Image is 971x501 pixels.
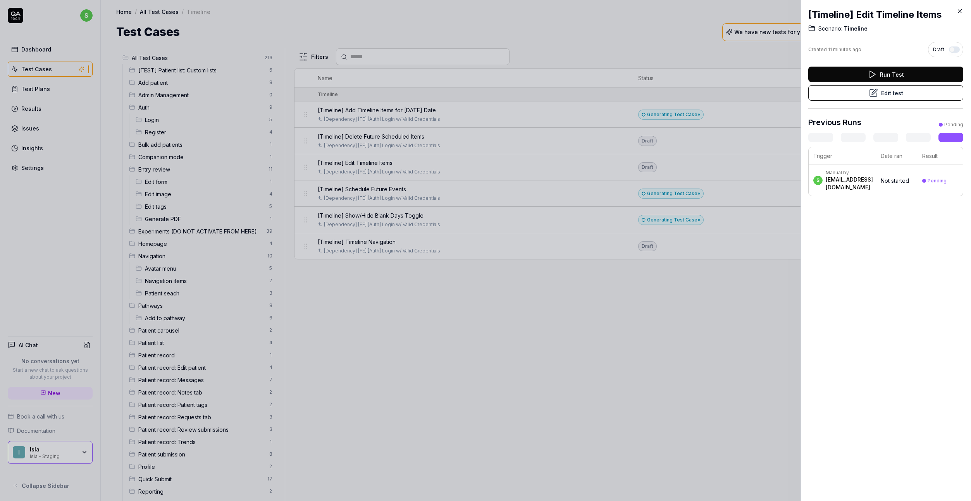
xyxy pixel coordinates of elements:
time: 11 minutes ago [828,46,861,52]
button: Run Test [808,67,963,82]
th: Result [918,147,963,165]
div: Pending [944,121,963,128]
td: Not started [876,165,918,196]
span: Timeline [842,25,868,33]
h3: Previous Runs [808,117,861,128]
span: Draft [933,46,944,53]
button: Edit test [808,85,963,101]
th: Date ran [876,147,918,165]
span: Scenario: [818,25,842,33]
span: s [813,176,823,185]
div: Created [808,46,861,53]
th: Trigger [809,147,876,165]
div: [EMAIL_ADDRESS][DOMAIN_NAME] [826,176,873,191]
div: Manual by [826,170,873,176]
h2: [Timeline] Edit Timeline Items [808,8,963,22]
div: Pending [928,178,947,184]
